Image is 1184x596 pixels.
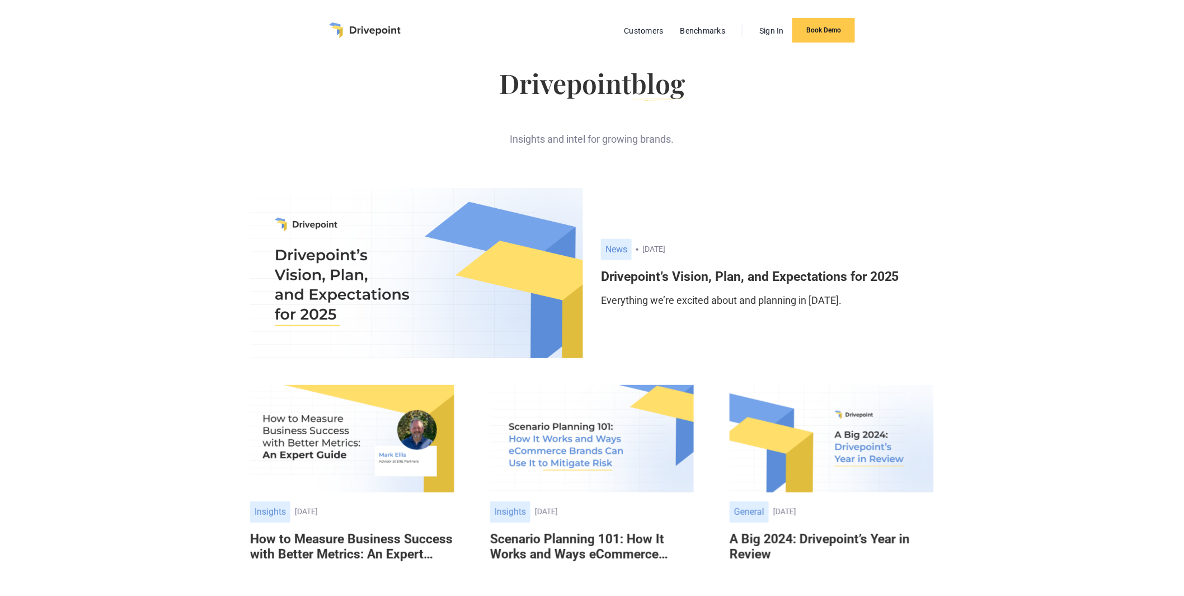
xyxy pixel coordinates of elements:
a: News[DATE]Drivepoint’s Vision, Plan, and Expectations for 2025Everything we’re excited about and ... [601,239,934,308]
p: Everything we’re excited about and planning in [DATE]. [601,293,934,307]
h1: Drivepoint [250,69,934,96]
a: Insights[DATE]Scenario Planning 101: How It Works and Ways eCommerce Brands Can Use It to Mitigat... [490,385,694,579]
span: blog [631,65,685,101]
h6: How to Measure Business Success with Better Metrics: An Expert Guide [250,532,454,562]
div: [DATE] [535,507,694,517]
a: Sign In [754,24,790,38]
div: [DATE] [773,507,934,517]
div: Insights [250,501,290,523]
a: Benchmarks [675,24,731,38]
div: General [730,501,769,523]
div: Insights and intel for growing brands. [250,114,934,146]
a: Book Demo [792,18,855,43]
a: Customers [619,24,669,38]
img: A Big 2024: Drivepoint’s Year in Review [730,385,934,492]
h6: Scenario Planning 101: How It Works and Ways eCommerce Brands Can Use It to Mitigate Risk [490,532,694,562]
div: [DATE] [643,245,934,254]
a: Insights[DATE]How to Measure Business Success with Better Metrics: An Expert Guide [250,385,454,579]
a: home [329,22,401,38]
h6: A Big 2024: Drivepoint’s Year in Review [730,532,934,562]
img: How to Measure Business Success with Better Metrics: An Expert Guide [250,385,454,492]
div: [DATE] [295,507,454,517]
div: News [601,239,632,260]
a: General[DATE]A Big 2024: Drivepoint’s Year in Review [730,385,934,579]
div: Insights [490,501,530,523]
h6: Drivepoint’s Vision, Plan, and Expectations for 2025 [601,269,934,285]
img: Scenario Planning 101: How It Works and Ways eCommerce Brands Can Use It to Mitigate Risk [490,385,694,492]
